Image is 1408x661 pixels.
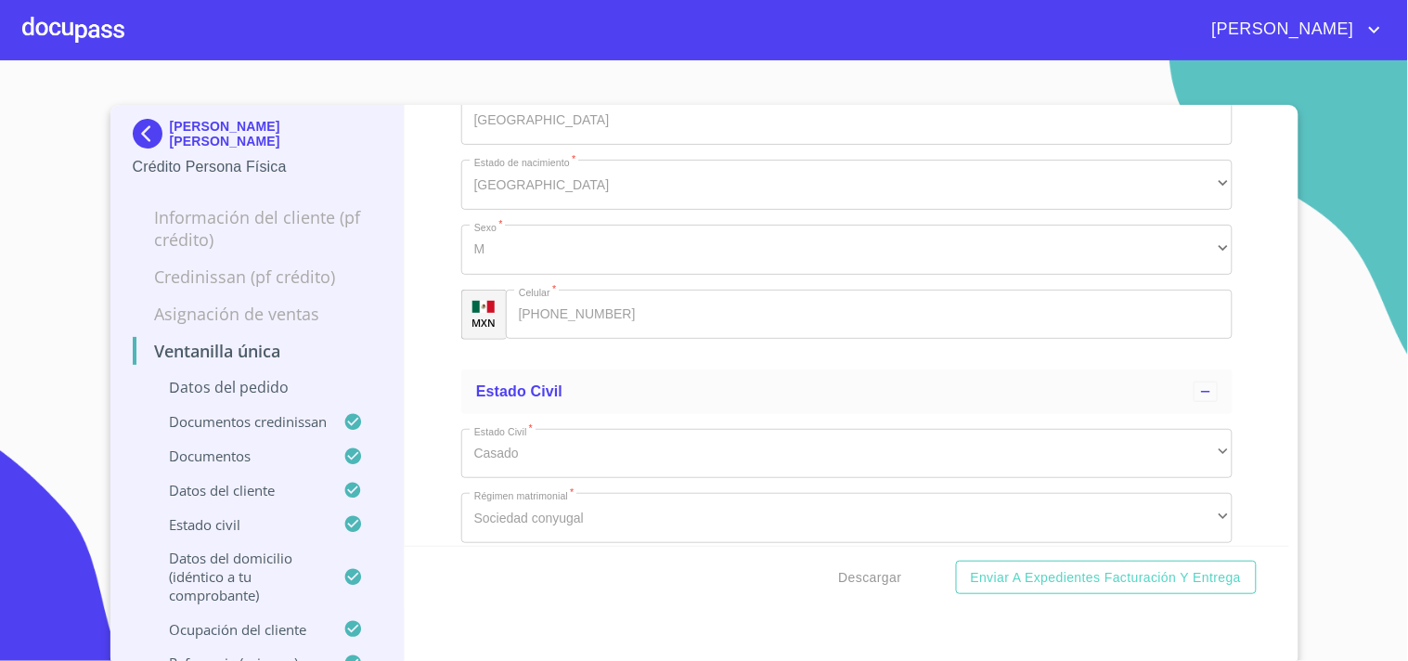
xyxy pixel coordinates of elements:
span: Estado civil [476,383,562,399]
p: Crédito Persona Física [133,156,382,178]
span: Enviar a Expedientes Facturación y Entrega [971,566,1242,590]
div: Estado civil [461,369,1233,414]
p: Ventanilla única [133,340,382,362]
button: Enviar a Expedientes Facturación y Entrega [956,561,1257,595]
button: account of current user [1198,15,1386,45]
p: Datos del pedido [133,377,382,397]
span: [PERSON_NAME] [1198,15,1363,45]
p: Estado civil [133,515,344,534]
button: Descargar [832,561,910,595]
img: R93DlvwvvjP9fbrDwZeCRYBHk45OWMq+AAOlFVsxT89f82nwPLnD58IP7+ANJEaWYhP0Tx8kkA0WlQMPQsAAgwAOmBj20AXj6... [472,301,495,314]
div: [PERSON_NAME] [PERSON_NAME] [133,119,382,156]
div: Sociedad conyugal [461,493,1233,543]
p: [PERSON_NAME] [PERSON_NAME] [170,119,382,149]
p: Asignación de Ventas [133,303,382,325]
div: Casado [461,429,1233,479]
p: Datos del domicilio (idéntico a tu comprobante) [133,549,344,604]
p: Documentos [133,447,344,465]
p: Ocupación del Cliente [133,620,344,639]
p: Credinissan (PF crédito) [133,266,382,288]
div: [GEOGRAPHIC_DATA] [461,160,1233,210]
p: Datos del cliente [133,481,344,499]
img: Docupass spot blue [133,119,170,149]
p: Documentos CrediNissan [133,412,344,431]
p: Información del cliente (PF crédito) [133,206,382,251]
span: Descargar [839,566,902,590]
p: MXN [472,316,497,330]
div: M [461,225,1233,275]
